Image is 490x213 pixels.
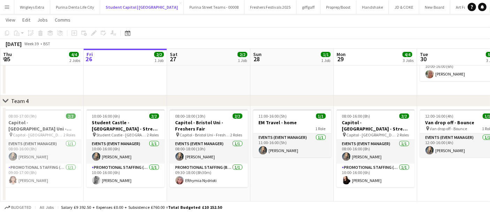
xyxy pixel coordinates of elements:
[9,113,37,119] span: 08:00-17:00 (9h)
[180,132,231,137] span: Capitol - Bristol Uni - Freshers Fair
[337,119,415,132] h3: Capitol - [GEOGRAPHIC_DATA] - Street Team
[11,205,31,210] span: Budgeted
[419,0,450,14] button: New Board
[86,51,93,57] span: Fri
[154,52,164,57] span: 2/2
[419,55,428,63] span: 30
[23,41,40,46] span: Week 39
[38,205,55,210] span: All jobs
[337,51,346,57] span: Mon
[35,15,51,24] a: Jobs
[356,0,389,14] button: Handshake
[420,51,428,57] span: Tue
[6,40,22,47] div: [DATE]
[337,140,415,164] app-card-role: Events (Event Manager)1/108:00-16:00 (8h)[PERSON_NAME]
[337,164,415,187] app-card-role: Promotional Staffing (Brand Ambassadors)1/110:00-16:00 (6h)[PERSON_NAME]
[184,0,244,14] button: Purina Street Teams - 00008
[3,140,81,164] app-card-role: Events (Event Manager)1/108:00-16:00 (8h)[PERSON_NAME]
[238,52,247,57] span: 2/2
[22,17,30,23] span: Edit
[321,0,356,14] button: Proprep/Boost
[69,52,79,57] span: 4/4
[233,113,242,119] span: 2/2
[336,55,346,63] span: 29
[3,119,81,132] h3: Capitol - [GEOGRAPHIC_DATA] Uni - Freshers Fair
[316,113,326,119] span: 1/1
[86,119,165,132] h3: Student Castle - [GEOGRAPHIC_DATA] - Street Team
[37,17,48,23] span: Jobs
[253,51,262,57] span: Sun
[170,51,178,57] span: Sat
[403,58,414,63] div: 3 Jobs
[450,0,477,14] button: Art Fund
[253,134,331,157] app-card-role: Events (Event Manager)1/111:00-16:00 (5h)[PERSON_NAME]
[149,113,159,119] span: 2/2
[316,126,326,131] span: 1 Role
[430,126,467,131] span: Van drop off - Bounce
[69,58,80,63] div: 2 Jobs
[97,132,147,137] span: Student Castle - [GEOGRAPHIC_DATA] - Street Team
[170,109,248,187] app-job-card: 08:00-18:00 (10h)2/2Capitol - Bristol Uni - Freshers Fair Capitol - Bristol Uni - Freshers Fair2 ...
[6,17,15,23] span: View
[170,119,248,132] h3: Capitol - Bristol Uni - Freshers Fair
[170,140,248,164] app-card-role: Events (Event Manager)1/108:00-18:00 (10h)[PERSON_NAME]
[244,0,296,14] button: Freshers Festivals 2025
[397,132,409,137] span: 2 Roles
[402,52,412,57] span: 4/4
[55,17,70,23] span: Comms
[11,97,29,104] div: Team 4
[86,140,165,164] app-card-role: Events (Event Manager)1/110:00-16:00 (6h)[PERSON_NAME]
[3,204,32,211] button: Budgeted
[238,58,247,63] div: 1 Job
[321,58,330,63] div: 1 Job
[92,113,120,119] span: 10:00-16:00 (6h)
[168,205,222,210] span: Total Budgeted £10 152.50
[3,164,81,187] app-card-role: Promotional Staffing (Brand Ambassadors)1/109:00-17:00 (8h)[PERSON_NAME]
[61,205,222,210] div: Salary £9 392.50 + Expenses £0.00 + Subsistence £760.00 =
[86,164,165,187] app-card-role: Promotional Staffing (Brand Ambassadors)1/110:00-16:00 (6h)[PERSON_NAME]
[253,109,331,157] app-job-card: 11:00-16:00 (5h)1/1EM Travel - home1 RoleEvents (Event Manager)1/111:00-16:00 (5h)[PERSON_NAME]
[231,132,242,137] span: 2 Roles
[347,132,397,137] span: Capitol - [GEOGRAPHIC_DATA] - Street Team
[86,109,165,187] app-job-card: 10:00-16:00 (6h)2/2Student Castle - [GEOGRAPHIC_DATA] - Street Team Student Castle - [GEOGRAPHIC_...
[321,52,331,57] span: 1/1
[43,41,50,46] div: BST
[342,113,370,119] span: 08:00-16:00 (8h)
[3,51,12,57] span: Thu
[253,119,331,126] h3: EM Travel - home
[337,109,415,187] app-job-card: 08:00-16:00 (8h)2/2Capitol - [GEOGRAPHIC_DATA] - Street Team Capitol - [GEOGRAPHIC_DATA] - Street...
[170,164,248,187] app-card-role: Promotional Staffing (Brand Ambassadors)1/109:30-18:00 (8h30m)Efthymia Nydrioti
[13,132,64,137] span: Capitol - [GEOGRAPHIC_DATA] Uni - Freshers Fair
[389,0,419,14] button: JD & COKE
[425,113,454,119] span: 12:00-16:00 (4h)
[399,113,409,119] span: 2/2
[169,55,178,63] span: 27
[296,0,321,14] button: giffgaff
[52,15,73,24] a: Comms
[100,0,184,14] button: Student Capitol | [GEOGRAPHIC_DATA]
[3,109,81,187] app-job-card: 08:00-17:00 (9h)2/2Capitol - [GEOGRAPHIC_DATA] Uni - Freshers Fair Capitol - [GEOGRAPHIC_DATA] Un...
[259,113,287,119] span: 11:00-16:00 (5h)
[85,55,93,63] span: 26
[154,58,164,63] div: 1 Job
[3,15,18,24] a: View
[64,132,76,137] span: 2 Roles
[20,15,33,24] a: Edit
[252,55,262,63] span: 28
[66,113,76,119] span: 2/2
[147,132,159,137] span: 2 Roles
[50,0,100,14] button: Purina Denta Life City
[2,55,12,63] span: 25
[14,0,50,14] button: Wrigleys Extra
[175,113,206,119] span: 08:00-18:00 (10h)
